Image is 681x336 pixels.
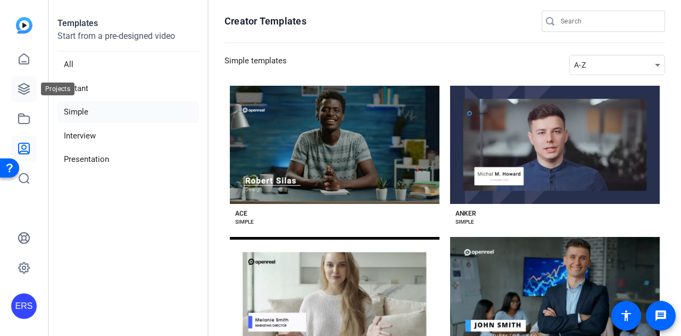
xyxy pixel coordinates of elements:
[57,101,199,123] li: Simple
[57,78,199,100] li: Instant
[620,309,633,322] mat-icon: accessibility
[654,309,667,322] mat-icon: message
[57,30,199,52] p: Start from a pre-designed video
[57,149,199,170] li: Presentation
[225,55,287,75] h3: Simple templates
[57,54,199,76] li: All
[16,17,32,34] img: blue-gradient.svg
[57,18,98,28] strong: Templates
[230,86,439,204] button: Template image
[235,218,254,226] div: SIMPLE
[450,86,660,204] button: Template image
[455,218,474,226] div: SIMPLE
[41,83,74,95] div: Projects
[235,209,247,218] div: ACE
[11,293,37,319] div: ERS
[57,125,199,147] li: Interview
[225,15,306,28] h1: Creator Templates
[574,61,586,69] span: A-Z
[561,15,657,28] input: Search
[455,209,476,218] div: ANKER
